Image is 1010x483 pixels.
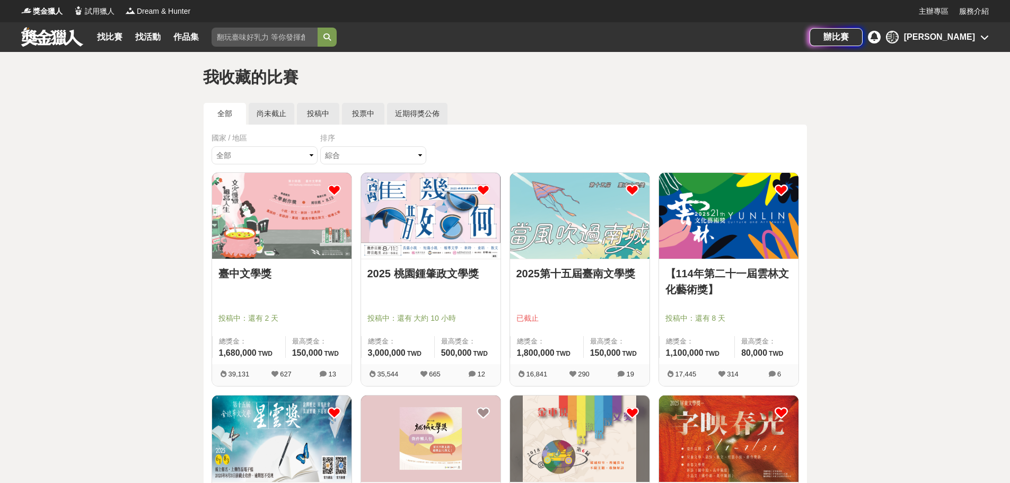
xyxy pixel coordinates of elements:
[367,266,494,282] a: 2025 桃園鍾肇政文學獎
[292,348,323,357] span: 150,000
[407,350,421,357] span: TWD
[280,370,292,378] span: 627
[517,348,555,357] span: 1,800,000
[204,103,246,125] a: 全部
[219,348,257,357] span: 1,680,000
[368,336,428,347] span: 總獎金：
[320,133,429,144] div: 排序
[727,370,739,378] span: 314
[219,336,279,347] span: 總獎金：
[125,5,136,16] img: Logo
[218,313,345,324] span: 投稿中：還有 2 天
[228,370,249,378] span: 39,131
[367,313,494,324] span: 投稿中：還有 大約 10 小時
[297,103,339,125] a: 投稿中
[93,30,127,45] a: 找比賽
[387,103,447,125] a: 近期得獎公佈
[659,173,798,259] img: Cover Image
[578,370,590,378] span: 290
[212,173,352,259] img: Cover Image
[556,350,570,357] span: TWD
[441,348,472,357] span: 500,000
[665,266,792,297] a: 【114年第二十一屆雲林文化藝術獎】
[919,6,948,17] a: 主辦專區
[169,30,203,45] a: 作品集
[33,6,63,17] span: 獎金獵人
[665,313,792,324] span: 投稿中：還有 8 天
[666,348,704,357] span: 1,100,000
[218,266,345,282] a: 臺中文學獎
[526,370,547,378] span: 16,841
[85,6,115,17] span: 試用獵人
[516,266,643,282] a: 2025第十五屆臺南文學獎
[622,350,637,357] span: TWD
[21,5,32,16] img: Logo
[324,350,339,357] span: TWD
[361,396,500,481] img: Cover Image
[659,396,798,481] img: Cover Image
[705,350,719,357] span: TWD
[810,28,863,46] a: 辦比賽
[626,370,634,378] span: 19
[203,68,807,87] h1: 我收藏的比賽
[368,348,406,357] span: 3,000,000
[342,103,384,125] a: 投票中
[769,350,783,357] span: TWD
[131,30,165,45] a: 找活動
[328,370,336,378] span: 13
[473,350,488,357] span: TWD
[886,31,899,43] div: 謝
[666,336,728,347] span: 總獎金：
[477,370,485,378] span: 12
[73,6,115,17] a: Logo試用獵人
[292,336,345,347] span: 最高獎金：
[590,336,643,347] span: 最高獎金：
[429,370,441,378] span: 665
[377,370,398,378] span: 35,544
[258,350,273,357] span: TWD
[137,6,190,17] span: Dream & Hunter
[249,103,294,125] a: 尚未截止
[510,173,649,259] img: Cover Image
[212,133,320,144] div: 國家 / 地區
[516,313,643,324] span: 已截止
[517,336,577,347] span: 總獎金：
[959,6,989,17] a: 服務介紹
[510,396,649,481] img: Cover Image
[125,6,190,17] a: LogoDream & Hunter
[675,370,696,378] span: 17,445
[590,348,621,357] span: 150,000
[741,336,792,347] span: 最高獎金：
[777,370,781,378] span: 6
[21,6,63,17] a: Logo獎金獵人
[741,348,767,357] span: 80,000
[212,28,318,47] input: 翻玩臺味好乳力 等你發揮創意！
[904,31,975,43] div: [PERSON_NAME]
[441,336,494,347] span: 最高獎金：
[361,173,500,259] img: Cover Image
[212,396,352,481] img: Cover Image
[73,5,84,16] img: Logo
